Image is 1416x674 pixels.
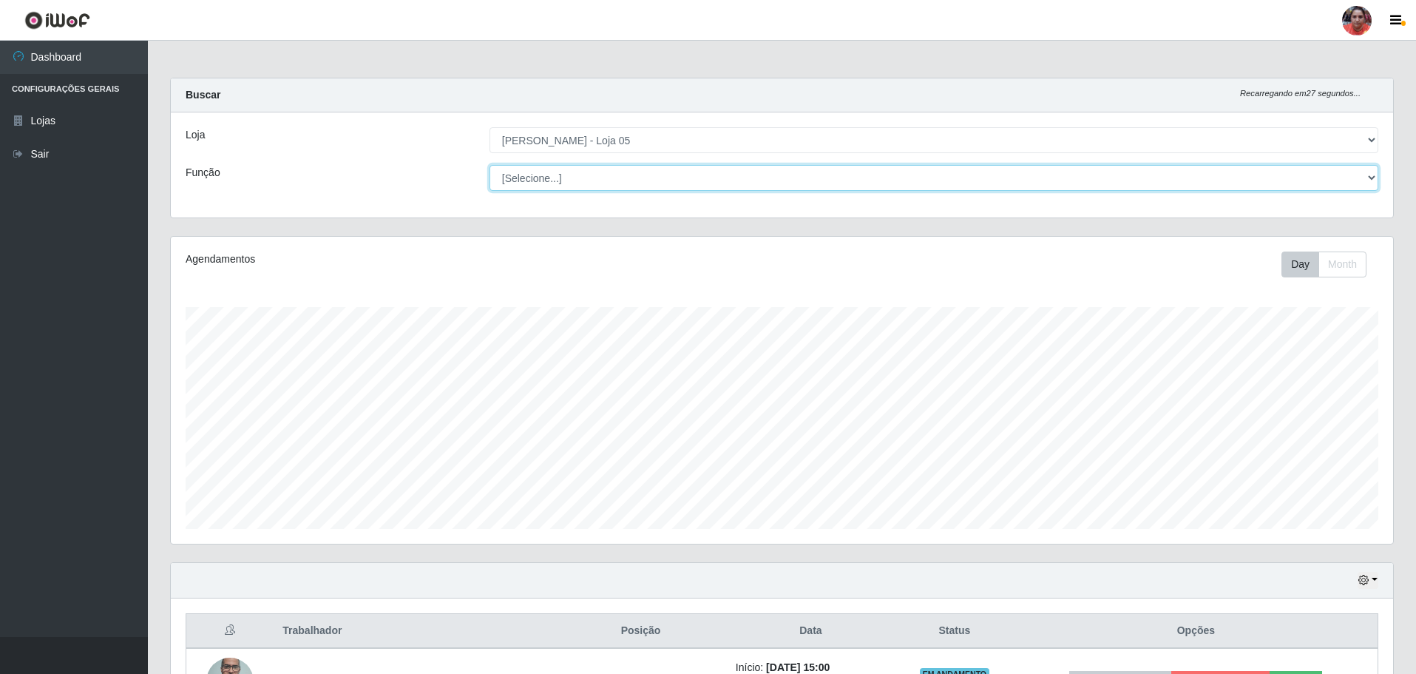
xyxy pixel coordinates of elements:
[1240,89,1361,98] i: Recarregando em 27 segundos...
[186,89,220,101] strong: Buscar
[274,614,555,649] th: Trabalhador
[727,614,895,649] th: Data
[1014,614,1378,649] th: Opções
[1281,252,1378,277] div: Toolbar with button groups
[895,614,1014,649] th: Status
[1281,252,1319,277] button: Day
[186,165,220,181] label: Função
[766,661,830,673] time: [DATE] 15:00
[555,614,727,649] th: Posição
[1318,252,1366,277] button: Month
[24,11,90,30] img: CoreUI Logo
[186,127,205,143] label: Loja
[186,252,670,267] div: Agendamentos
[1281,252,1366,277] div: First group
